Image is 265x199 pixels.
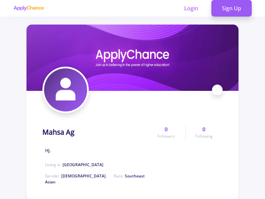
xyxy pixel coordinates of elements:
[157,133,175,139] span: Followers
[26,25,238,91] img: Mahsa Agcover image
[147,125,185,139] a: 0Followers
[61,173,106,179] span: [DEMOGRAPHIC_DATA]
[165,125,168,133] span: 0
[44,68,87,111] img: Mahsa Agavatar
[185,125,223,139] a: 0Following
[42,128,75,136] h1: Mahsa Ag
[63,162,103,167] span: [GEOGRAPHIC_DATA]
[13,6,44,11] img: applychance logo text only
[45,147,51,154] span: Hj.
[202,125,205,133] span: 0
[45,173,106,179] span: Gender :
[45,173,145,185] span: Race :
[45,173,145,185] span: Southeast Asian
[195,133,213,139] span: Following
[45,162,103,167] span: Living in :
